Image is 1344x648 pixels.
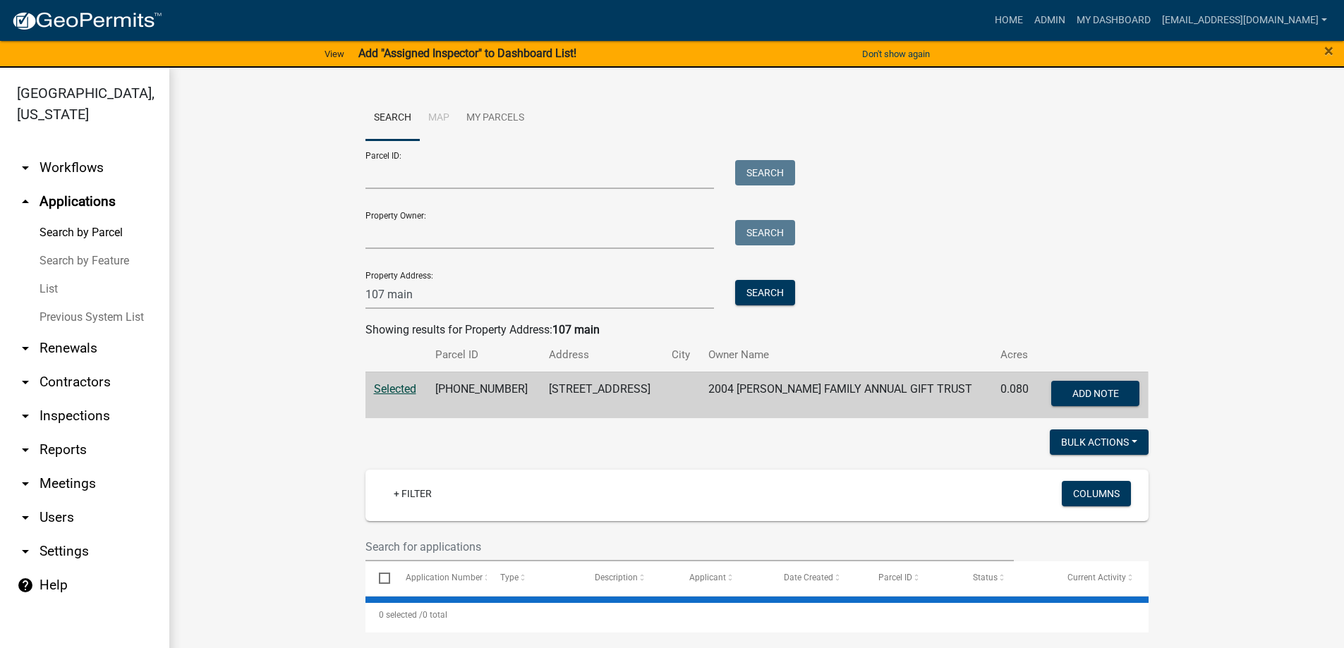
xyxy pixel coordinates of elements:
[17,408,34,424] i: arrow_drop_down
[1324,42,1333,59] button: Close
[374,382,416,396] a: Selected
[784,573,833,582] span: Date Created
[17,543,34,560] i: arrow_drop_down
[1071,7,1156,34] a: My Dashboard
[365,532,1015,561] input: Search for applications
[595,573,638,582] span: Description
[17,441,34,458] i: arrow_drop_down
[992,372,1039,418] td: 0.080
[1156,7,1333,34] a: [EMAIL_ADDRESS][DOMAIN_NAME]
[17,374,34,391] i: arrow_drop_down
[406,573,483,582] span: Application Number
[1062,481,1131,506] button: Columns
[540,338,664,372] th: Address
[959,561,1054,595] datatable-header-cell: Status
[319,42,350,66] a: View
[1054,561,1149,595] datatable-header-cell: Current Activity
[1072,387,1119,398] span: Add Note
[17,340,34,357] i: arrow_drop_down
[552,323,600,336] strong: 107 main
[392,561,487,595] datatable-header-cell: Application Number
[365,96,420,141] a: Search
[992,338,1039,372] th: Acres
[379,610,423,620] span: 0 selected /
[365,322,1149,338] div: Showing results for Property Address:
[878,573,912,582] span: Parcel ID
[17,475,34,492] i: arrow_drop_down
[500,573,519,582] span: Type
[700,338,992,372] th: Owner Name
[17,577,34,594] i: help
[689,573,726,582] span: Applicant
[17,193,34,210] i: arrow_drop_up
[358,47,576,60] strong: Add "Assigned Inspector" to Dashboard List!
[770,561,865,595] datatable-header-cell: Date Created
[865,561,959,595] datatable-header-cell: Parcel ID
[1050,429,1149,455] button: Bulk Actions
[427,338,540,372] th: Parcel ID
[700,372,992,418] td: 2004 [PERSON_NAME] FAMILY ANNUAL GIFT TRUST
[735,220,795,245] button: Search
[856,42,936,66] button: Don't show again
[17,159,34,176] i: arrow_drop_down
[1324,41,1333,61] span: ×
[973,573,998,582] span: Status
[540,372,664,418] td: [STREET_ADDRESS]
[581,561,676,595] datatable-header-cell: Description
[365,561,392,595] datatable-header-cell: Select
[365,597,1149,632] div: 0 total
[382,481,443,506] a: + Filter
[1051,381,1139,406] button: Add Note
[663,338,700,372] th: City
[17,509,34,526] i: arrow_drop_down
[427,372,540,418] td: [PHONE_NUMBER]
[735,280,795,305] button: Search
[487,561,581,595] datatable-header-cell: Type
[735,160,795,185] button: Search
[458,96,533,141] a: My Parcels
[1029,7,1071,34] a: Admin
[989,7,1029,34] a: Home
[1067,573,1126,582] span: Current Activity
[676,561,770,595] datatable-header-cell: Applicant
